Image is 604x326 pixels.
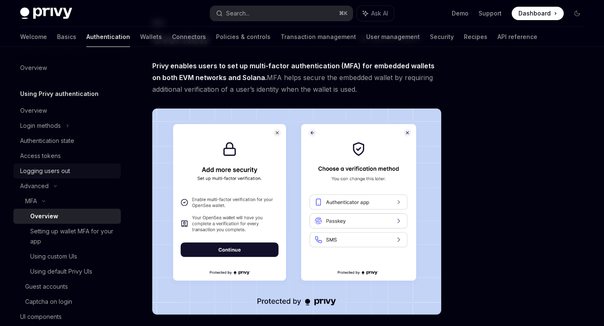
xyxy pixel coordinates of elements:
[25,297,72,307] div: Captcha on login
[13,224,121,249] a: Setting up wallet MFA for your app
[479,9,502,18] a: Support
[20,89,99,99] h5: Using Privy authentication
[152,109,441,315] img: images/MFA.png
[281,27,356,47] a: Transaction management
[20,27,47,47] a: Welcome
[13,249,121,264] a: Using custom UIs
[512,7,564,20] a: Dashboard
[13,148,121,163] a: Access tokens
[152,60,441,95] span: MFA helps secure the embedded wallet by requiring additional verification of a user’s identity wh...
[20,106,47,116] div: Overview
[13,103,121,118] a: Overview
[25,196,37,206] div: MFA
[13,133,121,148] a: Authentication state
[13,294,121,309] a: Captcha on login
[86,27,130,47] a: Authentication
[13,60,121,75] a: Overview
[518,9,551,18] span: Dashboard
[20,63,47,73] div: Overview
[57,27,76,47] a: Basics
[13,309,121,324] a: UI components
[452,9,469,18] a: Demo
[430,27,454,47] a: Security
[152,62,435,82] strong: Privy enables users to set up multi-factor authentication (MFA) for embedded wallets on both EVM ...
[25,282,68,292] div: Guest accounts
[20,8,72,19] img: dark logo
[226,8,250,18] div: Search...
[216,27,271,47] a: Policies & controls
[30,211,58,221] div: Overview
[13,163,121,179] a: Logging users out
[30,226,116,246] div: Setting up wallet MFA for your app
[357,6,394,21] button: Ask AI
[20,312,62,322] div: UI components
[30,251,77,261] div: Using custom UIs
[20,166,70,176] div: Logging users out
[30,266,92,277] div: Using default Privy UIs
[20,136,74,146] div: Authentication state
[13,264,121,279] a: Using default Privy UIs
[464,27,487,47] a: Recipes
[371,9,388,18] span: Ask AI
[20,181,49,191] div: Advanced
[20,121,61,131] div: Login methods
[13,209,121,224] a: Overview
[140,27,162,47] a: Wallets
[570,7,584,20] button: Toggle dark mode
[13,279,121,294] a: Guest accounts
[497,27,537,47] a: API reference
[366,27,420,47] a: User management
[210,6,352,21] button: Search...⌘K
[20,151,61,161] div: Access tokens
[172,27,206,47] a: Connectors
[339,10,348,17] span: ⌘ K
